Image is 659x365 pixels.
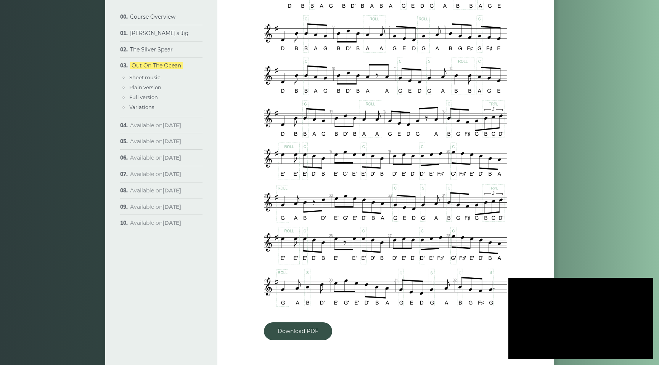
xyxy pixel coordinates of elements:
[129,84,161,90] a: Plain version
[162,203,181,210] strong: [DATE]
[130,138,181,145] span: Available on
[130,203,181,210] span: Available on
[130,62,183,69] a: Out On The Ocean
[129,104,154,110] a: Variations
[130,13,175,20] a: Course Overview
[130,46,173,53] a: The Silver Spear
[162,122,181,129] strong: [DATE]
[130,30,189,37] a: [PERSON_NAME]’s Jig
[130,171,181,178] span: Available on
[130,122,181,129] span: Available on
[130,219,181,226] span: Available on
[162,187,181,194] strong: [DATE]
[162,171,181,178] strong: [DATE]
[130,187,181,194] span: Available on
[129,94,158,100] a: Full version
[130,154,181,161] span: Available on
[162,154,181,161] strong: [DATE]
[129,74,160,80] a: Sheet music
[264,322,332,340] a: Download PDF
[162,219,181,226] strong: [DATE]
[162,138,181,145] strong: [DATE]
